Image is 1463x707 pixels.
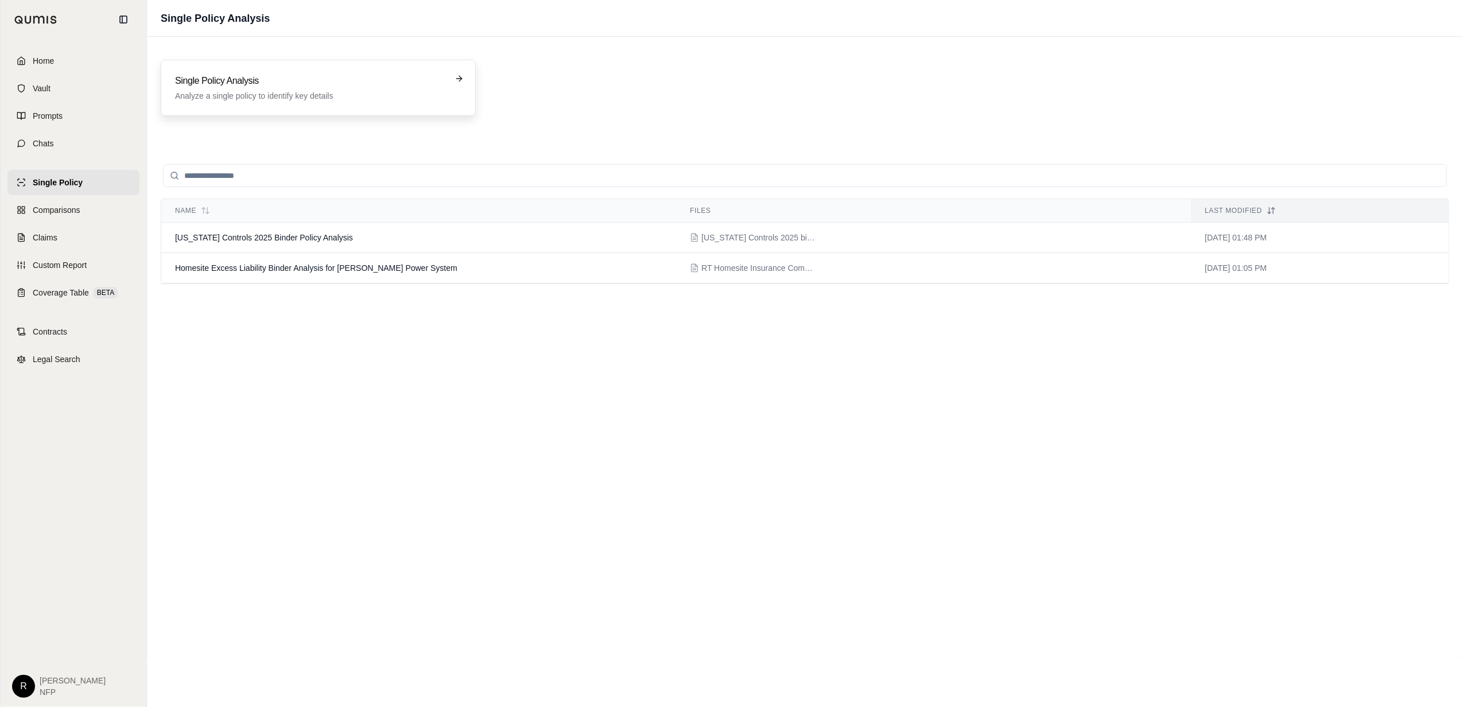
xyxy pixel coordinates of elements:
[12,675,35,698] div: R
[114,10,133,29] button: Collapse sidebar
[161,10,270,26] h1: Single Policy Analysis
[33,55,54,67] span: Home
[7,76,139,101] a: Vault
[175,233,353,242] span: Alabama Controls 2025 Binder Policy Analysis
[175,263,457,273] span: Homesite Excess Liability Binder Analysis for Canter Power System
[7,252,139,278] a: Custom Report
[33,110,63,122] span: Prompts
[7,131,139,156] a: Chats
[175,74,445,88] h3: Single Policy Analysis
[7,48,139,73] a: Home
[33,353,80,365] span: Legal Search
[175,206,662,215] div: Name
[7,170,139,195] a: Single Policy
[40,686,106,698] span: NFP
[33,232,57,243] span: Claims
[7,197,139,223] a: Comparisons
[7,225,139,250] a: Claims
[676,199,1191,223] th: Files
[7,103,139,129] a: Prompts
[7,319,139,344] a: Contracts
[33,259,87,271] span: Custom Report
[1191,253,1449,283] td: [DATE] 01:05 PM
[33,326,67,337] span: Contracts
[33,177,83,188] span: Single Policy
[1191,223,1449,253] td: [DATE] 01:48 PM
[33,204,80,216] span: Comparisons
[1205,206,1435,215] div: Last modified
[33,287,89,298] span: Coverage Table
[701,232,816,243] span: Alabama Controls 2025 binder.pdf
[7,347,139,372] a: Legal Search
[7,280,139,305] a: Coverage TableBETA
[33,138,54,149] span: Chats
[701,262,816,274] span: RT Homesite Insurance Company of Florida Excess Liability Binder Canter Power System 9-26-25-26 C...
[175,90,445,102] p: Analyze a single policy to identify key details
[14,15,57,24] img: Qumis Logo
[33,83,51,94] span: Vault
[94,287,118,298] span: BETA
[40,675,106,686] span: [PERSON_NAME]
